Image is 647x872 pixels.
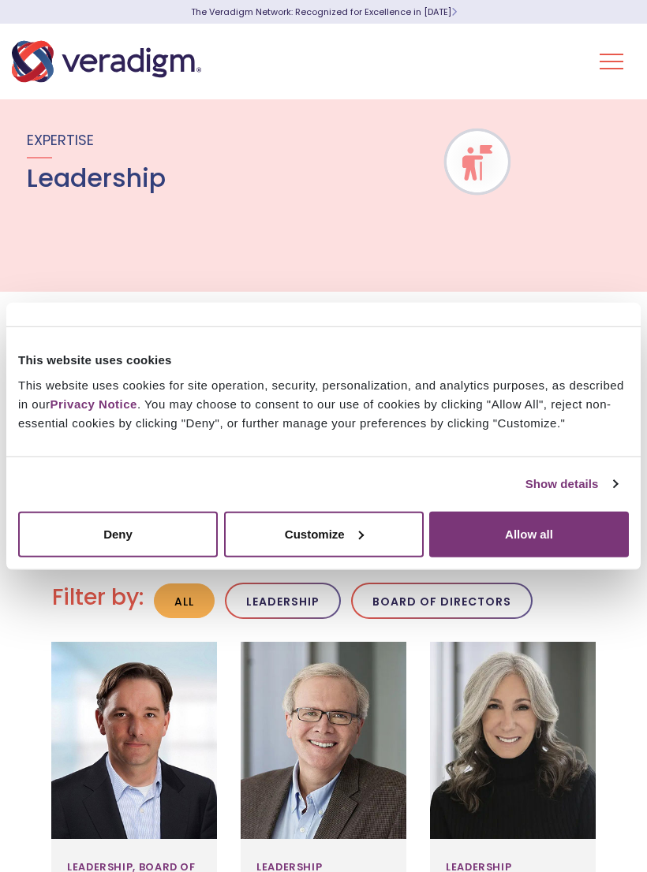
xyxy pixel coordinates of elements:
[451,6,457,18] span: Learn More
[429,511,629,557] button: Allow all
[18,351,629,370] div: This website uses cookies
[225,583,341,620] button: Leadership
[351,583,533,620] button: Board of Directors
[27,130,94,150] span: Expertise
[154,583,215,619] button: All
[525,475,617,494] a: Show details
[18,511,218,557] button: Deny
[191,6,457,18] a: The Veradigm Network: Recognized for Excellence in [DATE]Learn More
[52,584,144,611] h2: Filter by:
[18,375,629,432] div: This website uses cookies for site operation, security, personalization, and analytics purposes, ...
[600,41,623,82] button: Toggle Navigation Menu
[50,397,137,410] a: Privacy Notice
[12,35,201,88] img: Veradigm logo
[27,163,166,193] h1: Leadership
[224,511,424,557] button: Customize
